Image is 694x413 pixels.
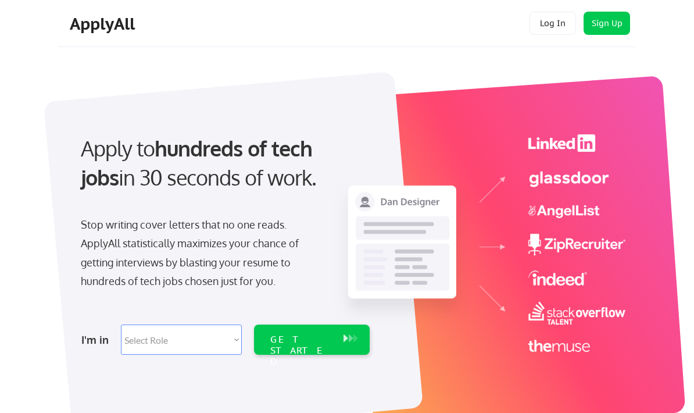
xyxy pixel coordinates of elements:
[81,134,364,193] div: Apply to in 30 seconds of work.
[81,215,318,291] div: Stop writing cover letters that no one reads. ApplyAll statistically maximizes your chance of get...
[584,12,630,35] button: Sign Up
[70,14,138,34] div: ApplyAll
[81,330,114,349] div: I'm in
[270,334,332,368] div: GET STARTED
[530,12,576,35] button: Log In
[81,135,317,190] strong: hundreds of tech jobs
